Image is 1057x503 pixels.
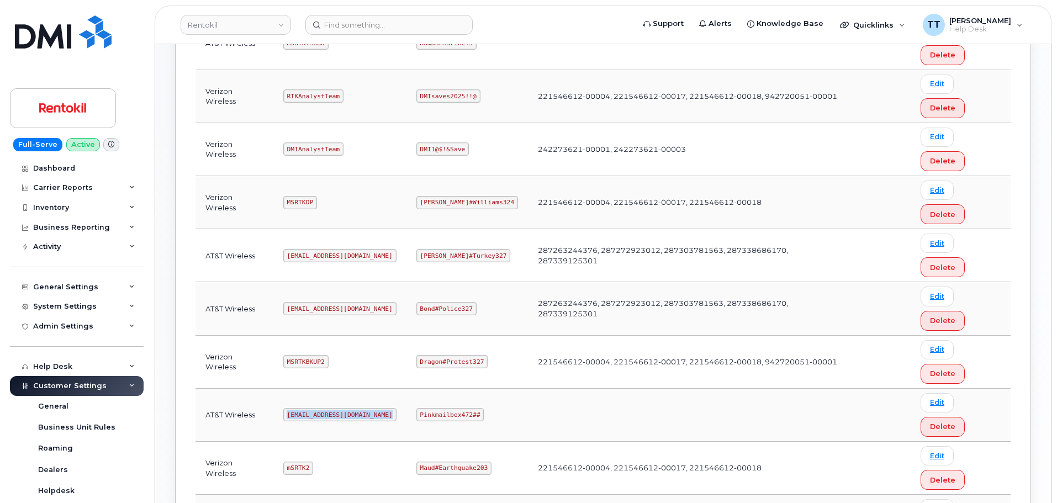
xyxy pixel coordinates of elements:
[921,340,954,359] a: Edit
[930,475,955,485] span: Delete
[927,18,940,31] span: TT
[283,462,313,475] code: mSRTK2
[416,462,491,475] code: Maud#Earthquake203
[305,15,473,35] input: Find something...
[195,336,273,389] td: Verizon Wireless
[416,408,484,421] code: Pinkmailbox472##
[283,355,329,368] code: MSRTKBKUP2
[1009,455,1049,495] iframe: Messenger Launcher
[921,204,965,224] button: Delete
[195,442,273,495] td: Verizon Wireless
[283,89,343,103] code: RTKAnalystTeam
[832,14,913,36] div: Quicklinks
[528,336,849,389] td: 221546612-00004, 221546612-00017, 221546612-00018, 942720051-00001
[416,302,477,315] code: Bond#Police327
[528,70,849,123] td: 221546612-00004, 221546612-00017, 221546612-00018, 942720051-00001
[416,249,511,262] code: [PERSON_NAME]#Turkey327
[283,408,397,421] code: [EMAIL_ADDRESS][DOMAIN_NAME]
[528,282,849,335] td: 287263244376, 287272923012, 287303781563, 287338686170, 287339125301
[739,13,831,35] a: Knowledge Base
[283,302,397,315] code: [EMAIL_ADDRESS][DOMAIN_NAME]
[921,311,965,331] button: Delete
[416,355,488,368] code: Dragon#Protest327
[691,13,739,35] a: Alerts
[921,287,954,306] a: Edit
[921,393,954,412] a: Edit
[636,13,691,35] a: Support
[921,446,954,465] a: Edit
[930,209,955,220] span: Delete
[921,470,965,490] button: Delete
[921,417,965,437] button: Delete
[416,142,469,156] code: DMI1@$!&Save
[283,196,317,209] code: MSRTKDP
[921,128,954,147] a: Edit
[921,151,965,171] button: Delete
[416,196,518,209] code: [PERSON_NAME]#Williams324
[181,15,291,35] a: Rentokil
[949,16,1011,25] span: [PERSON_NAME]
[949,25,1011,34] span: Help Desk
[416,89,480,103] code: DMIsaves2025!!@
[528,176,849,229] td: 221546612-00004, 221546612-00017, 221546612-00018
[930,315,955,326] span: Delete
[921,98,965,118] button: Delete
[195,176,273,229] td: Verizon Wireless
[930,421,955,432] span: Delete
[195,70,273,123] td: Verizon Wireless
[195,389,273,442] td: AT&T Wireless
[283,249,397,262] code: [EMAIL_ADDRESS][DOMAIN_NAME]
[930,368,955,379] span: Delete
[921,75,954,94] a: Edit
[921,45,965,65] button: Delete
[921,364,965,384] button: Delete
[853,20,894,29] span: Quicklinks
[930,262,955,273] span: Delete
[653,18,684,29] span: Support
[528,229,849,282] td: 287263244376, 287272923012, 287303781563, 287338686170, 287339125301
[930,50,955,60] span: Delete
[195,123,273,176] td: Verizon Wireless
[921,234,954,253] a: Edit
[709,18,732,29] span: Alerts
[921,181,954,200] a: Edit
[528,123,849,176] td: 242273621-00001, 242273621-00003
[930,103,955,113] span: Delete
[195,282,273,335] td: AT&T Wireless
[930,156,955,166] span: Delete
[283,142,343,156] code: DMIAnalystTeam
[915,14,1030,36] div: Travis Tedesco
[195,229,273,282] td: AT&T Wireless
[757,18,823,29] span: Knowledge Base
[921,257,965,277] button: Delete
[528,442,849,495] td: 221546612-00004, 221546612-00017, 221546612-00018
